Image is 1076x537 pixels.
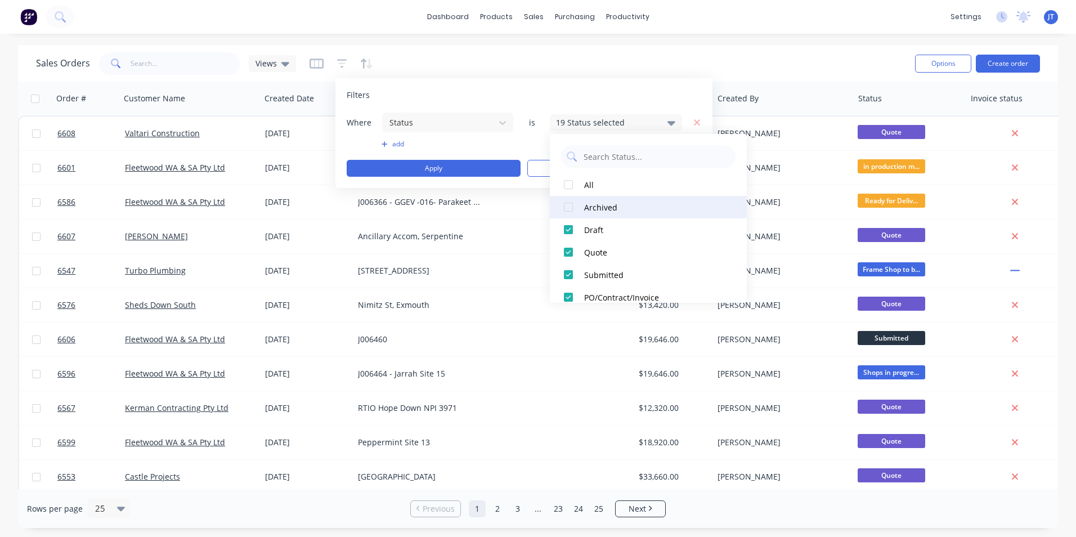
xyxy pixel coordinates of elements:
a: Fleetwood WA & SA Pty Ltd [125,368,225,379]
div: Peppermint Site 13 [358,437,483,448]
div: [PERSON_NAME] [718,402,842,414]
div: [STREET_ADDRESS] [358,265,483,276]
a: 6599 [57,426,125,459]
div: $19,646.00 [639,334,705,345]
div: [DATE] [265,402,349,414]
a: Sheds Down South [125,299,196,310]
a: Fleetwood WA & SA Pty Ltd [125,334,225,344]
div: [PERSON_NAME] [718,437,842,448]
a: Fleetwood WA & SA Pty Ltd [125,196,225,207]
div: [PERSON_NAME] [718,368,842,379]
div: [DATE] [265,265,349,276]
div: settings [945,8,987,25]
a: 6553 [57,460,125,494]
div: Customer Name [124,93,185,104]
div: sales [518,8,549,25]
a: Page 23 [550,500,567,517]
div: [DATE] [265,437,349,448]
div: All [584,179,719,191]
span: 6606 [57,334,75,345]
span: 6567 [57,402,75,414]
span: Where [347,117,380,128]
input: Search... [131,52,240,75]
span: Next [629,503,646,514]
div: J006460 [358,334,483,345]
a: Castle Projects [125,471,180,482]
div: [PERSON_NAME] [718,196,842,208]
span: 6586 [57,196,75,208]
div: [PERSON_NAME] [718,299,842,311]
button: Apply [347,160,521,177]
div: [DATE] [265,368,349,379]
div: [DATE] [265,196,349,208]
div: Submitted [584,269,719,281]
span: Rows per page [27,503,83,514]
div: [DATE] [265,231,349,242]
a: Next page [616,503,665,514]
img: Factory [20,8,37,25]
a: Page 24 [570,500,587,517]
input: Search Status... [582,145,730,168]
div: Nimitz St, Exmouth [358,299,483,311]
span: Shops in progre... [858,365,925,379]
button: All [550,173,747,196]
span: Filters [347,89,370,101]
div: Ancillary Accom, Serpentine [358,231,483,242]
div: Invoice status [971,93,1023,104]
span: 6553 [57,471,75,482]
div: J006366 - GGEV -016- Parakeet - PO258006 [358,196,483,208]
a: Kerman Contracting Pty Ltd [125,402,228,413]
div: [GEOGRAPHIC_DATA] [358,471,483,482]
button: Quote [550,241,747,263]
div: $12,320.00 [639,402,705,414]
span: Views [255,57,277,69]
div: RTIO Hope Down NPI 3971 [358,402,483,414]
span: in production m... [858,159,925,173]
button: Clear [527,160,701,177]
span: 6601 [57,162,75,173]
a: Previous page [411,503,460,514]
a: Turbo Plumbing [125,265,186,276]
div: Order # [56,93,86,104]
a: 6547 [57,254,125,288]
span: 6576 [57,299,75,311]
span: 6547 [57,265,75,276]
div: Created Date [264,93,314,104]
a: Valtari Construction [125,128,200,138]
span: Frame Shop to b... [858,262,925,276]
a: 6608 [57,117,125,150]
div: [PERSON_NAME] [718,471,842,482]
div: Created By [718,93,759,104]
div: purchasing [549,8,600,25]
h1: Sales Orders [36,58,90,69]
a: Fleetwood WA & SA Pty Ltd [125,162,225,173]
a: Page 3 [509,500,526,517]
div: [DATE] [265,334,349,345]
a: 6596 [57,357,125,391]
div: productivity [600,8,655,25]
a: 6567 [57,391,125,425]
a: Fleetwood WA & SA Pty Ltd [125,437,225,447]
span: JT [1048,12,1054,22]
a: 6601 [57,151,125,185]
span: 6608 [57,128,75,139]
span: Quote [858,400,925,414]
div: Archived [584,202,719,213]
span: 6599 [57,437,75,448]
div: Quote [584,247,719,258]
div: Status [858,93,882,104]
div: [PERSON_NAME] [718,334,842,345]
div: [PERSON_NAME] [718,128,842,139]
div: [PERSON_NAME] [718,162,842,173]
span: Quote [858,468,925,482]
span: Quote [858,228,925,242]
div: [DATE] [265,471,349,482]
div: $33,660.00 [639,471,705,482]
button: add [382,140,514,149]
div: products [474,8,518,25]
button: Archived [550,196,747,218]
button: Draft [550,218,747,241]
span: Quote [858,125,925,139]
a: 6607 [57,220,125,253]
div: 19 Status selected [556,117,658,128]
